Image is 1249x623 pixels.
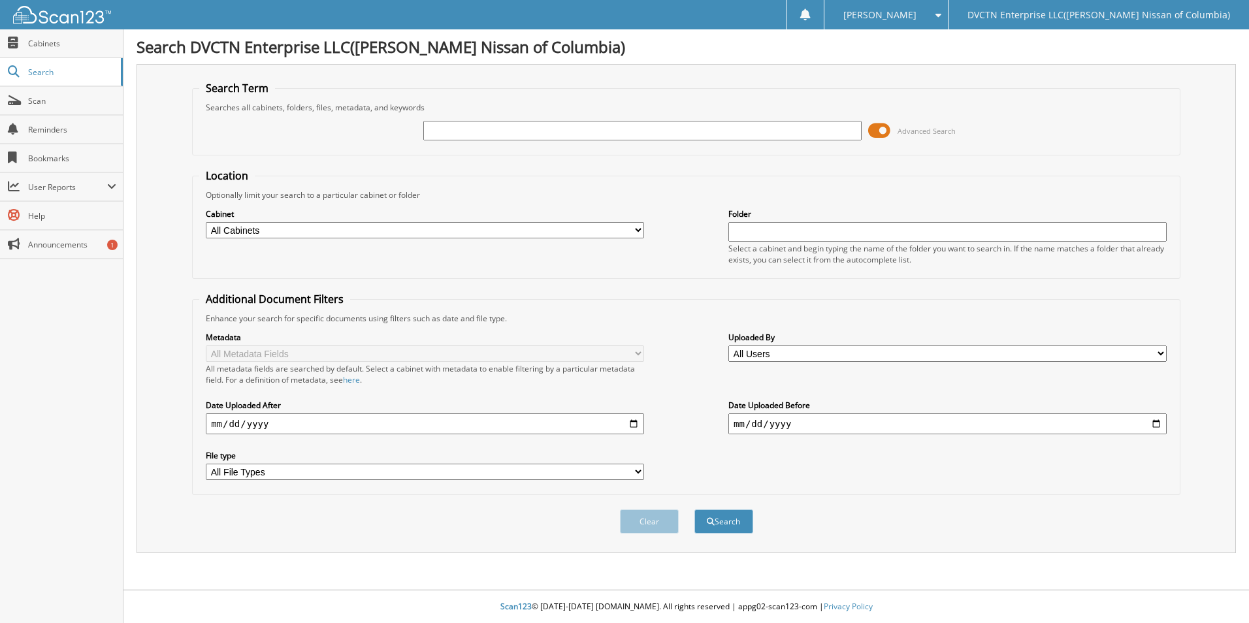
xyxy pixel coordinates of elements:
[694,509,753,534] button: Search
[206,413,644,434] input: start
[199,102,1173,113] div: Searches all cabinets, folders, files, metadata, and keywords
[28,239,116,250] span: Announcements
[620,509,679,534] button: Clear
[343,374,360,385] a: here
[199,81,275,95] legend: Search Term
[843,11,916,19] span: [PERSON_NAME]
[206,400,644,411] label: Date Uploaded After
[123,591,1249,623] div: © [DATE]-[DATE] [DOMAIN_NAME]. All rights reserved | appg02-scan123-com |
[28,67,114,78] span: Search
[28,210,116,221] span: Help
[28,182,107,193] span: User Reports
[199,313,1173,324] div: Enhance your search for specific documents using filters such as date and file type.
[500,601,532,612] span: Scan123
[28,124,116,135] span: Reminders
[206,363,644,385] div: All metadata fields are searched by default. Select a cabinet with metadata to enable filtering b...
[728,208,1167,219] label: Folder
[206,332,644,343] label: Metadata
[898,126,956,136] span: Advanced Search
[824,601,873,612] a: Privacy Policy
[199,168,255,183] legend: Location
[13,6,111,24] img: scan123-logo-white.svg
[107,240,118,250] div: 1
[199,292,350,306] legend: Additional Document Filters
[728,413,1167,434] input: end
[199,189,1173,200] div: Optionally limit your search to a particular cabinet or folder
[728,243,1167,265] div: Select a cabinet and begin typing the name of the folder you want to search in. If the name match...
[206,208,644,219] label: Cabinet
[728,332,1167,343] label: Uploaded By
[206,450,644,461] label: File type
[967,11,1230,19] span: DVCTN Enterprise LLC([PERSON_NAME] Nissan of Columbia)
[137,36,1236,57] h1: Search DVCTN Enterprise LLC([PERSON_NAME] Nissan of Columbia)
[28,38,116,49] span: Cabinets
[728,400,1167,411] label: Date Uploaded Before
[28,95,116,106] span: Scan
[28,153,116,164] span: Bookmarks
